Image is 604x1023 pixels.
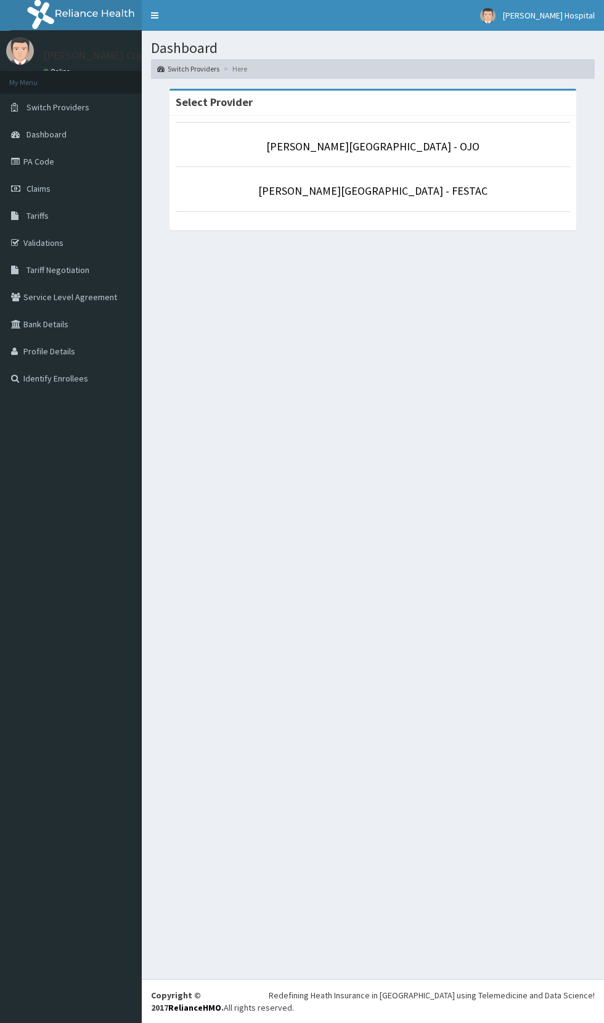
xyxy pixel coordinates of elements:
[142,979,604,1023] footer: All rights reserved.
[6,37,34,65] img: User Image
[269,989,595,1001] div: Redefining Heath Insurance in [GEOGRAPHIC_DATA] using Telemedicine and Data Science!
[151,990,224,1013] strong: Copyright © 2017 .
[27,264,89,275] span: Tariff Negotiation
[43,67,73,76] a: Online
[151,40,595,56] h1: Dashboard
[258,184,488,198] a: [PERSON_NAME][GEOGRAPHIC_DATA] - FESTAC
[157,63,219,74] a: Switch Providers
[27,102,89,113] span: Switch Providers
[27,210,49,221] span: Tariffs
[27,129,67,140] span: Dashboard
[176,95,253,109] strong: Select Provider
[480,8,496,23] img: User Image
[266,139,480,153] a: [PERSON_NAME][GEOGRAPHIC_DATA] - OJO
[503,10,595,21] span: [PERSON_NAME] Hospital
[43,50,157,61] p: [PERSON_NAME] Crown
[27,183,51,194] span: Claims
[221,63,247,74] li: Here
[168,1002,221,1013] a: RelianceHMO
